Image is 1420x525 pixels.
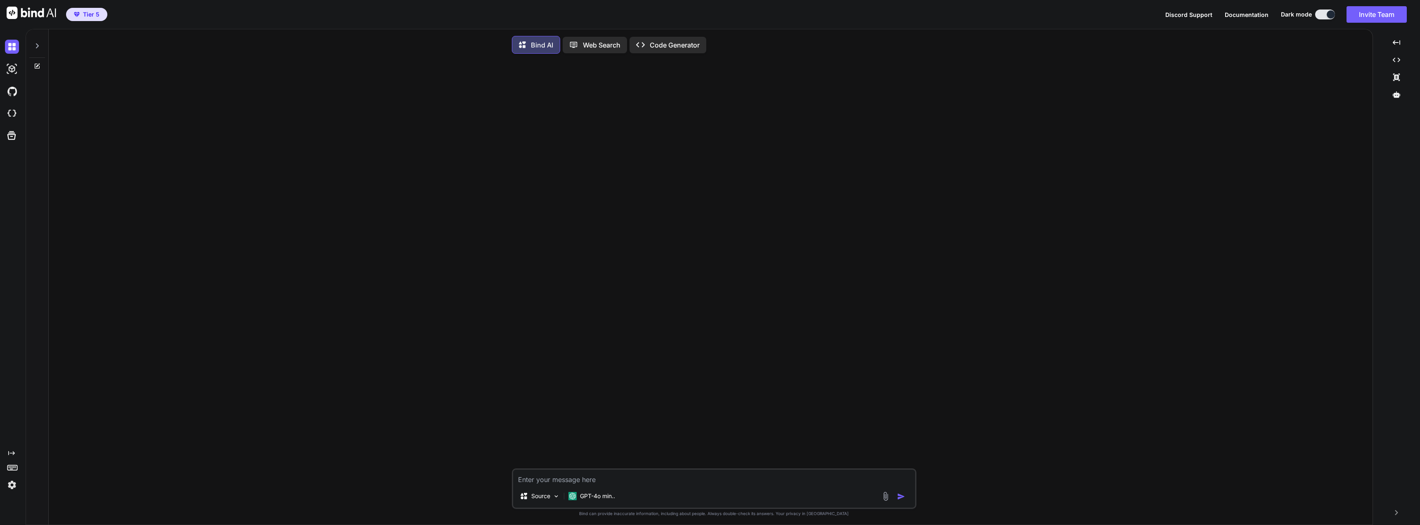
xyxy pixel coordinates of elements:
[5,84,19,98] img: githubDark
[5,107,19,121] img: cloudideIcon
[568,492,577,500] img: GPT-4o mini
[1225,10,1269,19] button: Documentation
[1225,11,1269,18] span: Documentation
[583,40,620,50] p: Web Search
[1281,10,1312,19] span: Dark mode
[66,8,107,21] button: premiumTier 5
[1165,10,1212,19] button: Discord Support
[531,492,550,500] p: Source
[897,492,905,501] img: icon
[74,12,80,17] img: premium
[7,7,56,19] img: Bind AI
[553,493,560,500] img: Pick Models
[5,40,19,54] img: darkChat
[650,40,700,50] p: Code Generator
[881,492,890,501] img: attachment
[83,10,99,19] span: Tier 5
[512,511,916,517] p: Bind can provide inaccurate information, including about people. Always double-check its answers....
[1347,6,1407,23] button: Invite Team
[531,40,553,50] p: Bind AI
[580,492,615,500] p: GPT-4o min..
[5,478,19,492] img: settings
[5,62,19,76] img: darkAi-studio
[1165,11,1212,18] span: Discord Support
